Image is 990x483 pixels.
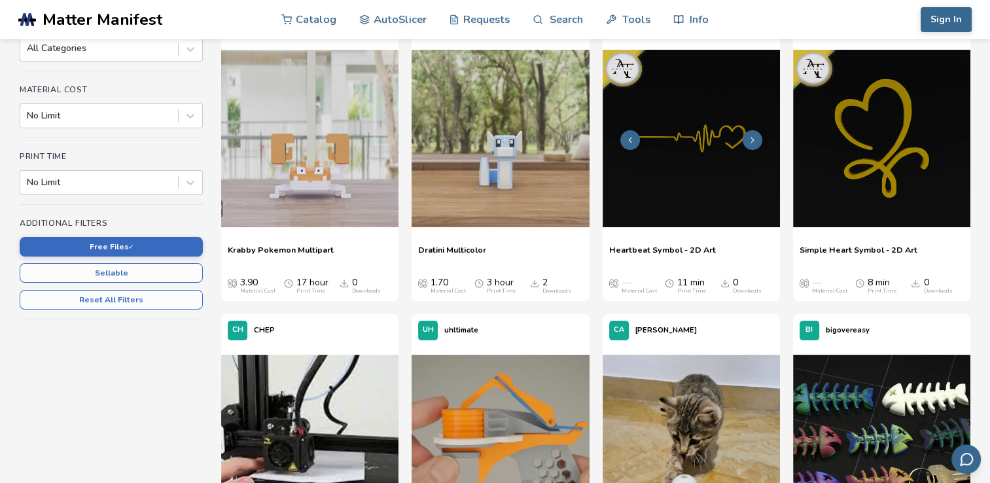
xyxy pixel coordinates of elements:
span: Average Cost [418,277,427,288]
div: Downloads [352,288,381,295]
div: 2 [542,277,571,295]
span: UH [423,326,434,334]
div: 17 hour [296,277,328,295]
div: 11 min [677,277,706,295]
div: Material Cost [622,288,657,295]
div: Material Cost [812,288,847,295]
span: Downloads [340,277,349,288]
span: Average Print Time [474,277,484,288]
h4: Material Cost [20,85,203,94]
div: 0 [923,277,952,295]
div: 8 min [868,277,896,295]
div: Print Time [677,288,706,295]
span: Downloads [720,277,730,288]
span: Average Cost [800,277,809,288]
span: BI [805,326,813,334]
span: Average Cost [228,277,237,288]
div: Print Time [868,288,896,295]
span: Matter Manifest [43,10,162,29]
span: Downloads [911,277,920,288]
div: Downloads [733,288,762,295]
div: Print Time [487,288,516,295]
span: CA [614,326,624,334]
div: Material Cost [431,288,466,295]
button: Reset All Filters [20,290,203,310]
div: 3 hour [487,277,516,295]
span: — [622,277,631,288]
button: Sign In [921,7,972,32]
a: Heartbeat Symbol - 2D Art [609,245,716,264]
span: Average Print Time [665,277,674,288]
input: No Limit [27,177,29,188]
div: Downloads [542,288,571,295]
button: Send feedback via email [951,444,981,474]
h4: Additional Filters [20,219,203,228]
input: No Limit [27,111,29,121]
span: Average Print Time [284,277,293,288]
a: Simple Heart Symbol - 2D Art [800,245,917,264]
div: 1.70 [431,277,466,295]
div: 0 [352,277,381,295]
div: Material Cost [240,288,275,295]
button: Sellable [20,263,203,283]
span: CH [232,326,243,334]
p: [PERSON_NAME] [635,323,697,337]
button: Free Files✓ [20,237,203,257]
p: CHEP [254,323,275,337]
div: 3.90 [240,277,275,295]
div: Print Time [296,288,325,295]
p: uhltimate [444,323,478,337]
a: Krabby Pokemon Multipart [228,245,334,264]
h4: Print Time [20,152,203,161]
div: 0 [733,277,762,295]
p: bigovereasy [826,323,870,337]
span: Average Cost [609,277,618,288]
input: All Categories [27,43,29,54]
span: — [812,277,821,288]
div: Downloads [923,288,952,295]
span: Downloads [530,277,539,288]
a: Dratini Multicolor [418,245,486,264]
span: Average Print Time [855,277,864,288]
